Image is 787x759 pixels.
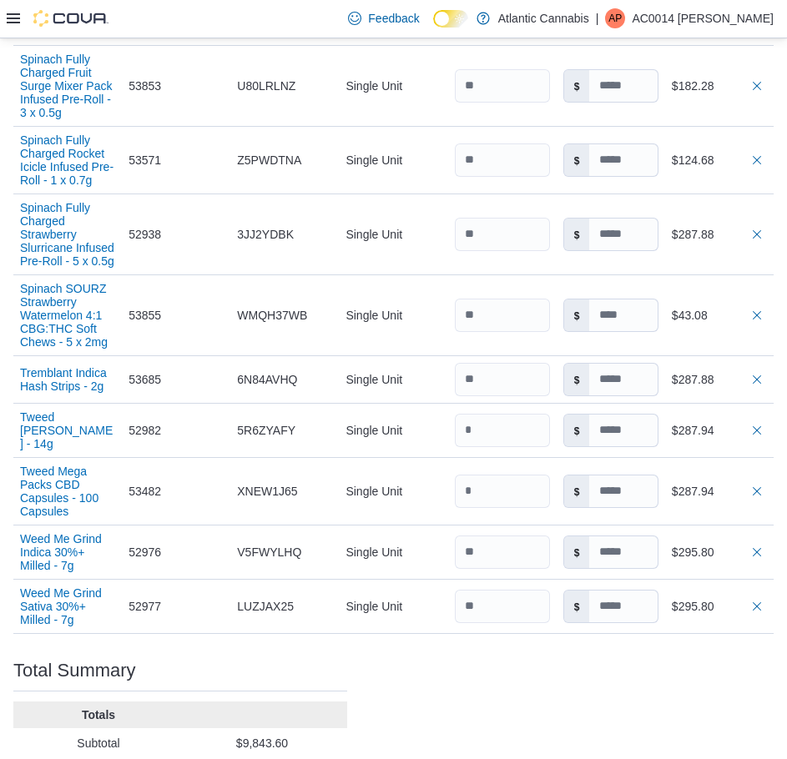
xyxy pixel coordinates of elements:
div: $287.94 [672,481,767,501]
label: $ [564,536,590,568]
span: Feedback [368,10,419,27]
span: U80LRLNZ [237,76,295,96]
span: 53571 [129,150,161,170]
label: $ [564,415,590,446]
button: Spinach Fully Charged Fruit Surge Mixer Pack Infused Pre-Roll - 3 x 0.5g [20,53,115,119]
button: Weed Me Grind Sativa 30%+ Milled - 7g [20,586,115,626]
label: $ [564,591,590,622]
h3: Total Summary [13,661,136,681]
label: $ [564,70,590,102]
span: 53853 [129,76,161,96]
p: | [596,8,599,28]
div: Single Unit [339,218,447,251]
span: V5FWYLHQ [237,542,301,562]
div: AC0014 Parsons Josh [605,8,625,28]
span: LUZJAX25 [237,596,294,616]
button: Tweed Mega Packs CBD Capsules - 100 Capsules [20,465,115,518]
p: AC0014 [PERSON_NAME] [632,8,774,28]
span: AP [608,8,622,28]
p: $9,843.60 [184,735,341,751]
a: Feedback [341,2,426,35]
div: $182.28 [672,76,767,96]
div: Single Unit [339,590,447,623]
span: 53482 [129,481,161,501]
button: Spinach Fully Charged Rocket Icicle Infused Pre-Roll - 1 x 0.7g [20,133,115,187]
label: $ [564,219,590,250]
div: $295.80 [672,596,767,616]
button: Spinach Fully Charged Strawberry Slurricane Infused Pre-Roll - 5 x 0.5g [20,201,115,268]
span: 53855 [129,305,161,325]
div: $287.94 [672,420,767,440]
button: Tweed [PERSON_NAME] - 14g [20,410,115,450]
div: Single Unit [339,69,447,103]
span: 6N84AVHQ [237,369,297,390]
p: Atlantic Cannabis [498,8,589,28]
div: Single Unit [339,475,447,508]
span: 52982 [129,420,161,440]
button: Spinach SOURZ Strawberry Watermelon 4:1 CBG:THC Soft Chews - 5 x 2mg [20,282,115,349]
button: Tremblant Indica Hash Strips - 2g [20,366,115,393]
span: XNEW1J65 [237,481,297,501]
button: Weed Me Grind Indica 30%+ Milled - 7g [20,532,115,572]
span: 3JJ2YDBK [237,224,294,244]
p: Subtotal [20,735,177,751]
span: WMQH37WB [237,305,307,325]
div: Single Unit [339,299,447,332]
span: 5R6ZYAFY [237,420,295,440]
img: Cova [33,10,108,27]
div: $295.80 [672,542,767,562]
div: Single Unit [339,414,447,447]
div: Single Unit [339,363,447,396]
div: Single Unit [339,143,447,177]
p: Totals [20,706,177,723]
label: $ [564,299,590,331]
div: $287.88 [672,369,767,390]
span: 53685 [129,369,161,390]
div: Single Unit [339,535,447,569]
input: Dark Mode [433,10,468,28]
label: $ [564,475,590,507]
div: $124.68 [672,150,767,170]
div: $43.08 [672,305,767,325]
span: 52976 [129,542,161,562]
span: Z5PWDTNA [237,150,301,170]
span: 52977 [129,596,161,616]
label: $ [564,144,590,176]
div: $287.88 [672,224,767,244]
span: 52938 [129,224,161,244]
label: $ [564,364,590,395]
